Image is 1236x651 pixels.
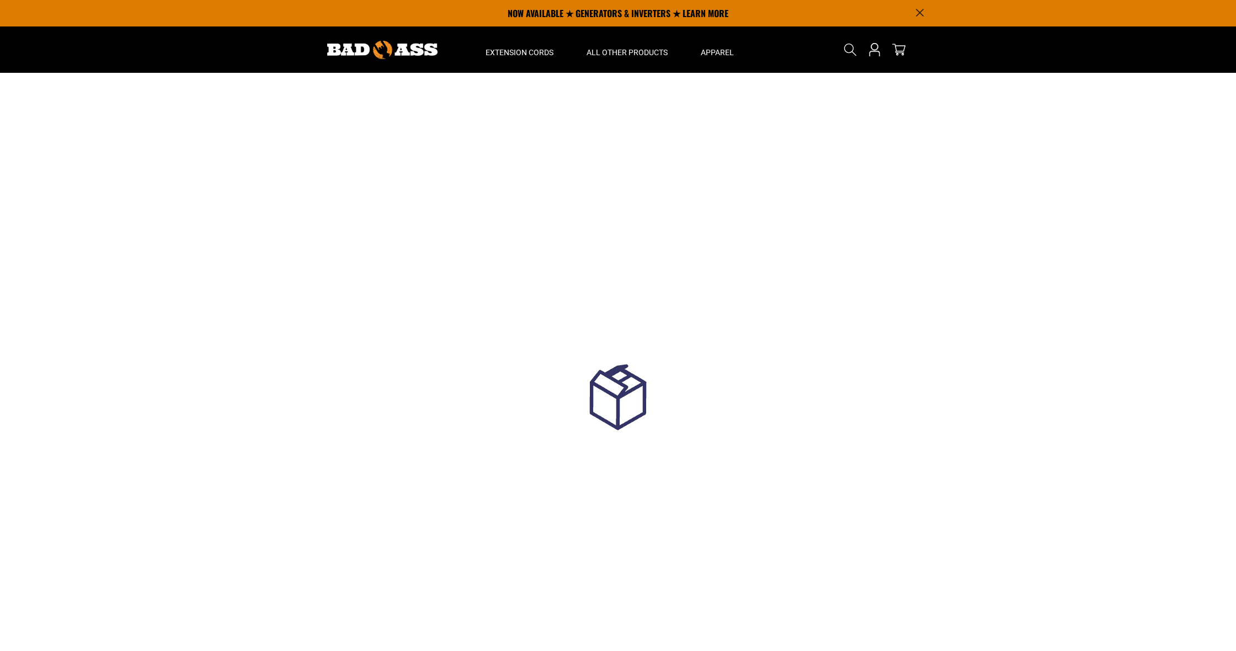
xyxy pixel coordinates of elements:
[587,47,668,57] span: All Other Products
[570,26,684,73] summary: All Other Products
[327,41,438,59] img: Bad Ass Extension Cords
[701,47,734,57] span: Apparel
[546,327,690,470] img: loadingGif.gif
[469,26,570,73] summary: Extension Cords
[684,26,750,73] summary: Apparel
[486,47,553,57] span: Extension Cords
[841,41,859,58] summary: Search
